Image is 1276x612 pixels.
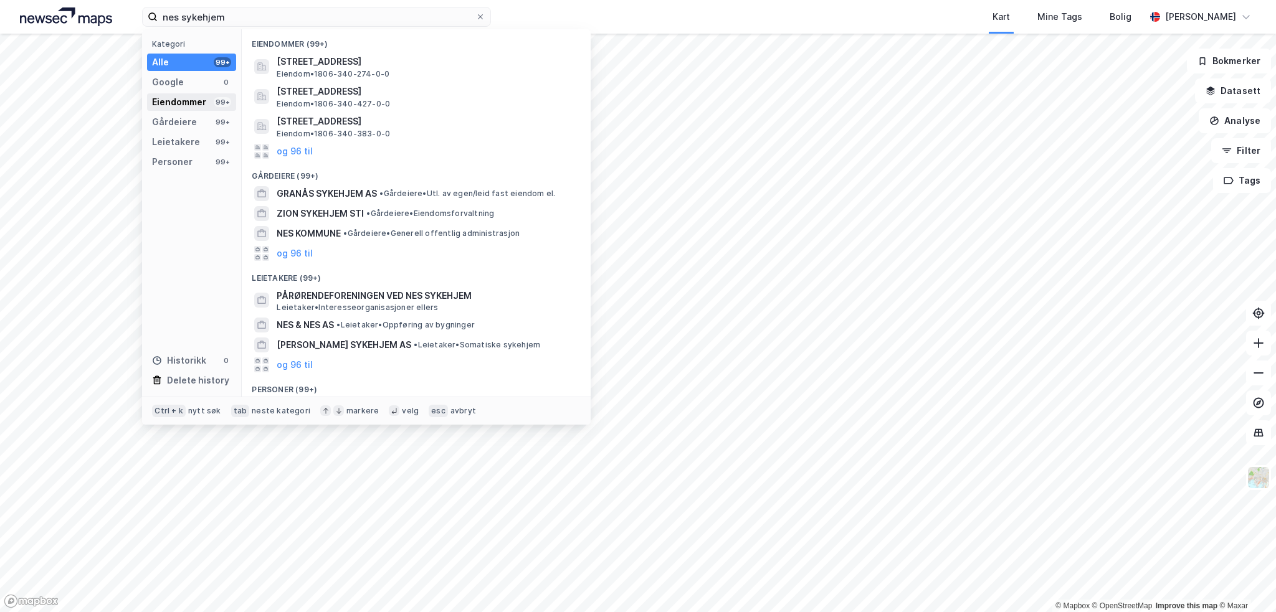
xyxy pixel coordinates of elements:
div: 99+ [214,97,231,107]
img: Z [1247,466,1270,489]
span: • [366,209,370,218]
span: Eiendom • 1806-340-427-0-0 [277,99,390,109]
span: NES KOMMUNE [277,226,341,241]
span: Gårdeiere • Utl. av egen/leid fast eiendom el. [379,189,555,199]
span: Gårdeiere • Generell offentlig administrasjon [343,228,520,238]
span: Gårdeiere • Eiendomsforvaltning [366,209,494,219]
div: Mine Tags [1037,9,1082,24]
span: • [343,228,347,238]
div: Historikk [152,353,206,368]
div: Personer (99+) [242,375,591,397]
div: Kategori [152,39,236,49]
span: Eiendom • 1806-340-274-0-0 [277,69,389,79]
div: Leietakere (99+) [242,263,591,286]
button: og 96 til [277,357,313,372]
div: esc [429,405,448,417]
iframe: Chat Widget [1214,552,1276,612]
div: markere [346,406,379,416]
button: Filter [1211,138,1271,163]
div: avbryt [450,406,476,416]
span: Leietaker • Somatiske sykehjem [414,340,540,350]
span: [PERSON_NAME] SYKEHJEM AS [277,337,411,352]
div: 99+ [214,137,231,147]
span: • [336,320,340,329]
div: 0 [221,77,231,87]
div: Kart [993,9,1010,24]
button: Bokmerker [1187,49,1271,73]
span: Leietaker • Interesseorganisasjoner ellers [277,303,438,313]
span: • [379,189,383,198]
span: PÅRØRENDEFORENINGEN VED NES SYKEHJEM [277,288,576,303]
div: tab [231,405,250,417]
div: 99+ [214,57,231,67]
div: Eiendommer (99+) [242,29,591,52]
span: GRANÅS SYKEHJEM AS [277,186,377,201]
div: Gårdeiere (99+) [242,161,591,184]
div: Eiendommer [152,95,206,110]
div: Bolig [1110,9,1131,24]
span: • [414,340,417,349]
a: Improve this map [1156,601,1217,610]
div: 0 [221,355,231,365]
span: [STREET_ADDRESS] [277,54,576,69]
div: velg [402,406,419,416]
img: logo.a4113a55bc3d86da70a041830d287a7e.svg [20,7,112,26]
span: Leietaker • Oppføring av bygninger [336,320,475,330]
button: Datasett [1195,78,1271,103]
div: Gårdeiere [152,115,197,129]
div: Delete history [167,373,229,388]
button: Tags [1213,168,1271,193]
div: Alle [152,55,169,70]
a: OpenStreetMap [1092,601,1153,610]
div: Ctrl + k [152,405,186,417]
a: Mapbox homepage [4,594,59,608]
div: 99+ [214,157,231,167]
a: Mapbox [1055,601,1090,610]
div: 99+ [214,117,231,127]
div: neste kategori [252,406,310,416]
span: [STREET_ADDRESS] [277,84,576,99]
button: og 96 til [277,144,313,159]
div: [PERSON_NAME] [1165,9,1236,24]
button: Analyse [1199,108,1271,133]
span: [STREET_ADDRESS] [277,114,576,129]
span: NES & NES AS [277,318,334,332]
div: Personer [152,154,193,169]
span: Eiendom • 1806-340-383-0-0 [277,129,390,139]
button: og 96 til [277,246,313,261]
div: Google [152,75,184,90]
span: ZION SYKEHJEM STI [277,206,364,221]
div: nytt søk [188,406,221,416]
div: Leietakere [152,134,200,149]
input: Søk på adresse, matrikkel, gårdeiere, leietakere eller personer [158,7,475,26]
